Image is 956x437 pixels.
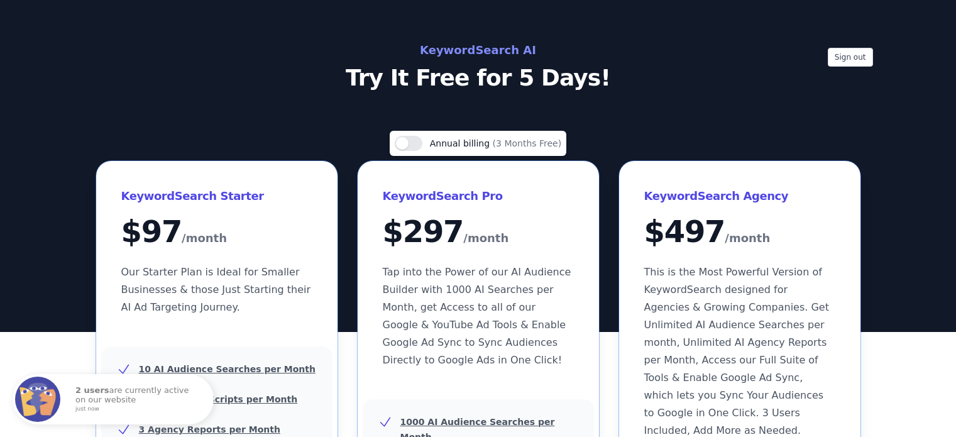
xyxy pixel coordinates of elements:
[75,406,197,412] small: just now
[197,65,760,91] p: Try It Free for 5 Days!
[383,186,574,206] h3: KeywordSearch Pro
[644,186,835,206] h3: KeywordSearch Agency
[430,138,493,148] span: Annual billing
[121,216,312,248] div: $ 97
[15,377,60,422] img: Fomo
[725,228,770,248] span: /month
[383,266,571,366] span: Tap into the Power of our AI Audience Builder with 1000 AI Searches per Month, get Access to all ...
[644,216,835,248] div: $ 497
[197,40,760,60] h2: KeywordSearch AI
[139,424,280,434] u: 3 Agency Reports per Month
[121,186,312,206] h3: KeywordSearch Starter
[139,394,298,404] u: 5 YouTube Ad Scripts per Month
[493,138,562,148] span: (3 Months Free)
[75,386,201,412] p: are currently active on our website
[182,228,227,248] span: /month
[121,266,311,313] span: Our Starter Plan is Ideal for Smaller Businesses & those Just Starting their AI Ad Targeting Jour...
[644,266,829,436] span: This is the Most Powerful Version of KeywordSearch designed for Agencies & Growing Companies. Get...
[139,364,316,374] u: 10 AI Audience Searches per Month
[828,48,873,67] button: Sign out
[75,385,109,395] strong: 2 users
[463,228,508,248] span: /month
[383,216,574,248] div: $ 297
